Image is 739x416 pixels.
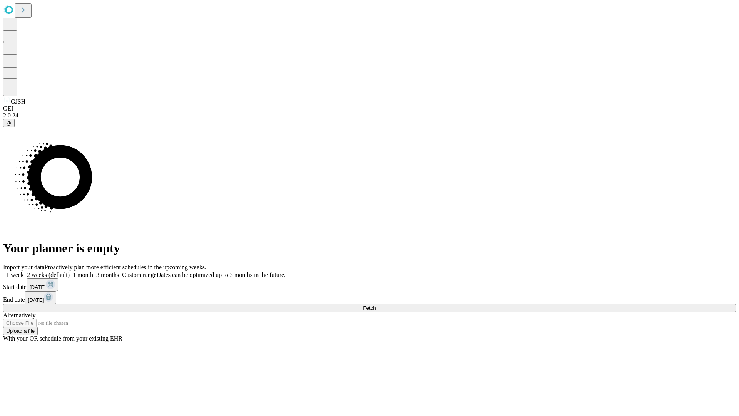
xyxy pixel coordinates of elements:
span: Proactively plan more efficient schedules in the upcoming weeks. [45,264,206,270]
span: [DATE] [30,284,46,290]
span: 2 weeks (default) [27,272,70,278]
h1: Your planner is empty [3,241,736,255]
span: Alternatively [3,312,35,319]
button: Fetch [3,304,736,312]
span: Import your data [3,264,45,270]
span: 3 months [96,272,119,278]
span: With your OR schedule from your existing EHR [3,335,122,342]
button: [DATE] [25,291,56,304]
span: Fetch [363,305,376,311]
button: Upload a file [3,327,38,335]
span: @ [6,120,12,126]
div: GEI [3,105,736,112]
span: 1 month [73,272,93,278]
button: [DATE] [27,278,58,291]
span: [DATE] [28,297,44,303]
div: Start date [3,278,736,291]
span: GJSH [11,98,25,105]
span: Dates can be optimized up to 3 months in the future. [157,272,286,278]
div: End date [3,291,736,304]
span: Custom range [122,272,156,278]
div: 2.0.241 [3,112,736,119]
span: 1 week [6,272,24,278]
button: @ [3,119,15,127]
